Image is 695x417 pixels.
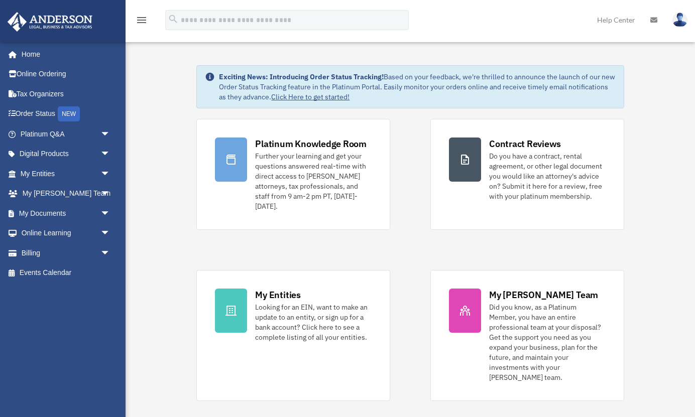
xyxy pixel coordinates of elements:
span: arrow_drop_down [100,164,121,184]
a: My [PERSON_NAME] Teamarrow_drop_down [7,184,126,204]
div: Based on your feedback, we're thrilled to announce the launch of our new Order Status Tracking fe... [219,72,615,102]
img: User Pic [672,13,687,27]
a: My Entitiesarrow_drop_down [7,164,126,184]
i: search [168,14,179,25]
div: Did you know, as a Platinum Member, you have an entire professional team at your disposal? Get th... [489,302,606,382]
a: My [PERSON_NAME] Team Did you know, as a Platinum Member, you have an entire professional team at... [430,270,624,401]
span: arrow_drop_down [100,144,121,165]
span: arrow_drop_down [100,124,121,145]
a: menu [136,18,148,26]
a: Online Ordering [7,64,126,84]
span: arrow_drop_down [100,184,121,204]
a: Online Learningarrow_drop_down [7,223,126,243]
div: Do you have a contract, rental agreement, or other legal document you would like an attorney's ad... [489,151,606,201]
div: Platinum Knowledge Room [255,137,367,150]
span: arrow_drop_down [100,203,121,224]
a: Click Here to get started! [271,92,350,101]
div: Contract Reviews [489,137,561,150]
div: My [PERSON_NAME] Team [489,289,598,301]
a: Events Calendar [7,263,126,283]
a: Home [7,44,121,64]
strong: Exciting News: Introducing Order Status Tracking! [219,72,384,81]
a: My Entities Looking for an EIN, want to make an update to an entity, or sign up for a bank accoun... [196,270,390,401]
a: Order StatusNEW [7,104,126,124]
a: Tax Organizers [7,84,126,104]
a: Platinum Knowledge Room Further your learning and get your questions answered real-time with dire... [196,119,390,230]
span: arrow_drop_down [100,243,121,263]
a: My Documentsarrow_drop_down [7,203,126,223]
span: arrow_drop_down [100,223,121,244]
img: Anderson Advisors Platinum Portal [5,12,95,32]
a: Digital Productsarrow_drop_down [7,144,126,164]
a: Contract Reviews Do you have a contract, rental agreement, or other legal document you would like... [430,119,624,230]
i: menu [136,14,148,26]
a: Platinum Q&Aarrow_drop_down [7,124,126,144]
div: Looking for an EIN, want to make an update to an entity, or sign up for a bank account? Click her... [255,302,372,342]
a: Billingarrow_drop_down [7,243,126,263]
div: NEW [58,106,80,121]
div: My Entities [255,289,300,301]
div: Further your learning and get your questions answered real-time with direct access to [PERSON_NAM... [255,151,372,211]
